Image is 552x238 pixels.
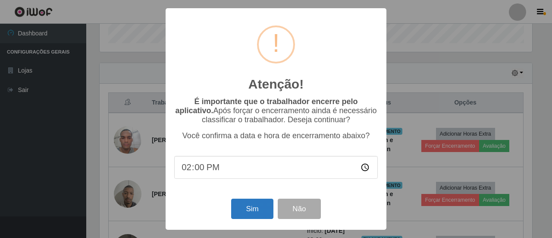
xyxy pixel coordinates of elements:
p: Você confirma a data e hora de encerramento abaixo? [174,131,378,140]
h2: Atenção! [248,76,304,92]
p: Após forçar o encerramento ainda é necessário classificar o trabalhador. Deseja continuar? [174,97,378,124]
b: É importante que o trabalhador encerre pelo aplicativo. [175,97,358,115]
button: Sim [231,199,273,219]
button: Não [278,199,320,219]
